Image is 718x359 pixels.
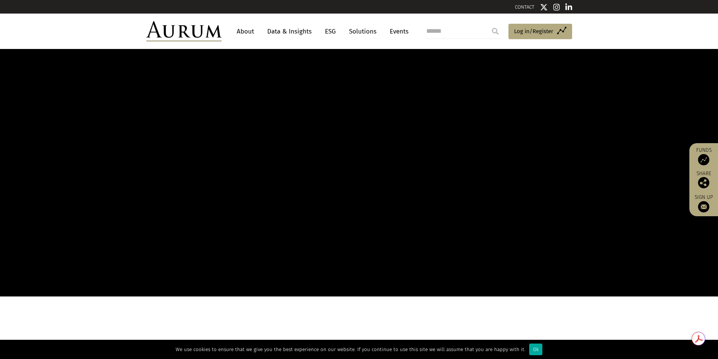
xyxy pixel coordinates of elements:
a: Funds [693,147,714,165]
a: Sign up [693,194,714,212]
img: Twitter icon [540,3,548,11]
a: About [233,24,258,38]
div: Ok [529,344,542,355]
a: CONTACT [515,4,534,10]
div: Share [693,171,714,188]
img: Linkedin icon [565,3,572,11]
a: Data & Insights [263,24,315,38]
img: Share this post [698,177,709,188]
a: ESG [321,24,340,38]
a: Log in/Register [508,24,572,40]
a: Solutions [345,24,380,38]
input: Submit [488,24,503,39]
img: Access Funds [698,154,709,165]
img: Sign up to our newsletter [698,201,709,212]
img: Aurum [146,21,222,41]
a: Events [386,24,409,38]
span: Log in/Register [514,27,553,36]
img: Instagram icon [553,3,560,11]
